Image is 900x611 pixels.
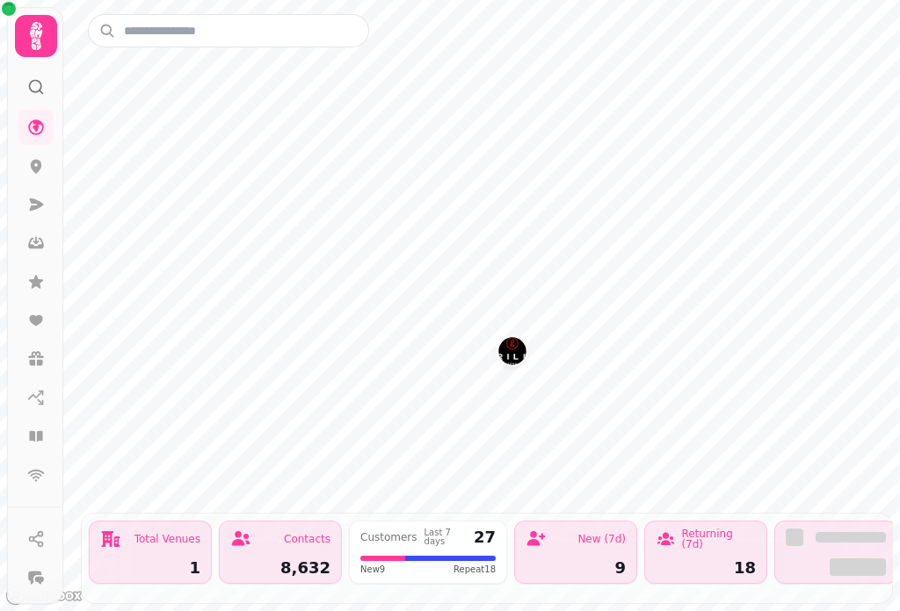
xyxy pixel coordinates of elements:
div: Returning (7d) [681,528,756,550]
div: 9 [526,560,626,576]
button: Grille Steakhouse [498,337,526,365]
div: Last 7 days [425,528,467,546]
div: 1 [100,560,200,576]
div: Customers [360,532,417,543]
span: Repeat 18 [454,563,496,576]
a: Mapbox logo [5,586,83,606]
div: Contacts [284,534,330,544]
div: 18 [656,560,756,576]
div: Total Venues [134,534,200,544]
span: New 9 [360,563,385,576]
div: 27 [474,529,496,545]
div: 8,632 [230,560,330,576]
div: Map marker [498,337,526,370]
div: New (7d) [577,534,626,544]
